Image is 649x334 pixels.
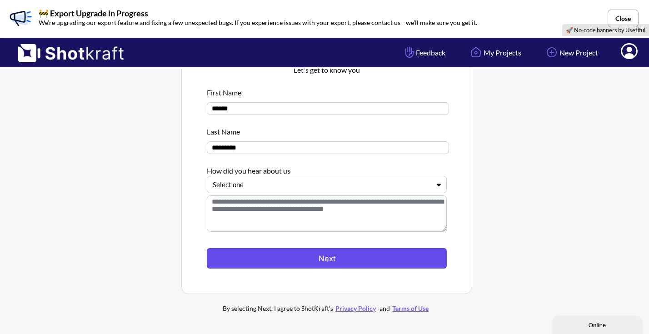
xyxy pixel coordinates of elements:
[403,45,416,60] img: Hand Icon
[207,248,447,269] button: Next
[544,45,559,60] img: Add Icon
[207,161,447,176] div: How did you hear about us
[608,10,639,27] button: Close
[207,65,447,75] p: Let's get to know you
[39,9,477,17] p: 🚧 Export Upgrade in Progress
[7,5,34,32] img: Banner
[566,26,645,34] a: 🚀 No-code banners by Usetiful
[552,314,644,334] iframe: chat widget
[390,304,431,312] a: Terms of Use
[403,47,445,58] span: Feedback
[39,17,477,28] p: We’re upgrading our export feature and fixing a few unexpected bugs. If you experience issues wit...
[204,303,449,314] div: By selecting Next, I agree to ShotKraft's and
[461,40,528,65] a: My Projects
[207,122,447,137] div: Last Name
[468,45,484,60] img: Home Icon
[537,40,605,65] a: New Project
[207,83,447,98] div: First Name
[333,304,378,312] a: Privacy Policy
